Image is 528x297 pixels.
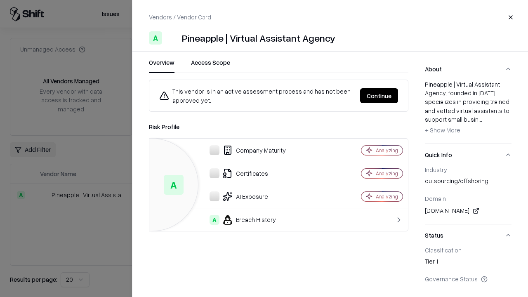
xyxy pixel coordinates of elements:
button: Continue [360,88,398,103]
button: About [425,58,511,80]
div: A [210,215,219,225]
button: Quick Info [425,144,511,166]
div: This vendor is in an active assessment process and has not been approved yet. [159,87,354,105]
img: Pineapple | Virtual Assistant Agency [165,31,179,45]
button: Access Scope [191,58,230,73]
div: [DOMAIN_NAME] [425,206,511,216]
div: Classification [425,246,511,254]
div: A [149,31,162,45]
div: Analyzing [376,170,398,177]
div: Analyzing [376,147,398,154]
div: Breach History [156,215,332,225]
div: About [425,80,511,144]
div: Risk Profile [149,122,408,132]
div: Quick Info [425,166,511,224]
div: Pineapple | Virtual Assistant Agency, founded in [DATE], specializes in providing trained and vet... [425,80,511,137]
div: outsourcing/offshoring [425,177,511,188]
button: + Show More [425,124,460,137]
div: Company Maturity [156,145,332,155]
div: AI Exposure [156,191,332,201]
div: Analyzing [376,193,398,200]
p: Vendors / Vendor Card [149,13,211,21]
span: ... [478,115,482,123]
div: Industry [425,166,511,173]
button: Status [425,224,511,246]
div: Certificates [156,168,332,178]
div: A [164,175,184,195]
button: Overview [149,58,174,73]
div: Governance Status [425,275,511,283]
span: + Show More [425,126,460,134]
div: Pineapple | Virtual Assistant Agency [182,31,335,45]
div: Domain [425,195,511,202]
div: Tier 1 [425,257,511,269]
